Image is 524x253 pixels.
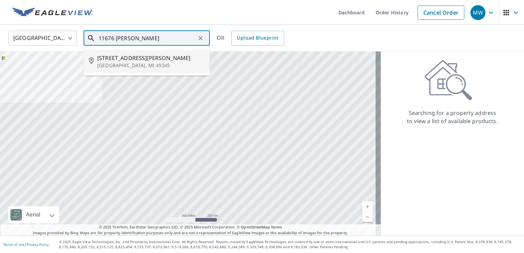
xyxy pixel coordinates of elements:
[97,62,204,69] p: [GEOGRAPHIC_DATA], MI 49345
[362,212,373,222] a: Current Level 5, Zoom Out
[3,242,49,247] p: |
[418,5,464,20] a: Cancel Order
[27,242,49,247] a: Privacy Policy
[196,33,205,43] button: Clear
[24,206,42,223] div: Aerial
[231,31,284,46] a: Upload Blueprint
[12,8,93,18] img: EV Logo
[237,34,278,42] span: Upload Blueprint
[99,29,196,48] input: Search by address or latitude-longitude
[470,5,485,20] div: MW
[217,31,284,46] div: OR
[3,242,25,247] a: Terms of Use
[9,29,77,48] div: [GEOGRAPHIC_DATA]
[99,224,282,230] span: © 2025 TomTom, Earthstar Geographics SIO, © 2025 Microsoft Corporation, ©
[271,224,282,229] a: Terms
[59,239,521,250] p: © 2025 Eagle View Technologies, Inc. and Pictometry International Corp. All Rights Reserved. Repo...
[362,202,373,212] a: Current Level 5, Zoom In
[8,206,59,223] div: Aerial
[97,54,204,62] span: [STREET_ADDRESS][PERSON_NAME]
[241,224,270,229] a: OpenStreetMap
[407,109,498,125] p: Searching for a property address to view a list of available products.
